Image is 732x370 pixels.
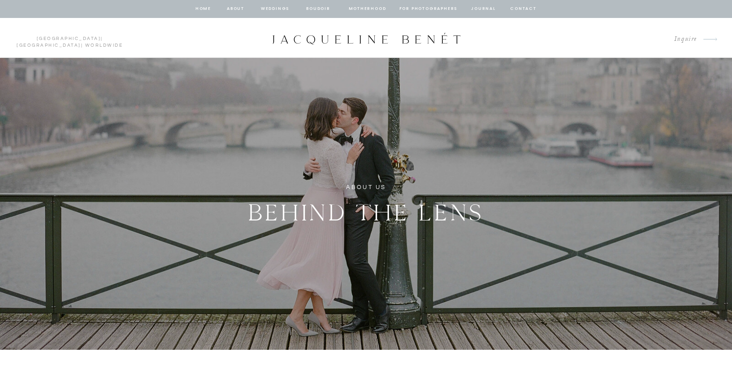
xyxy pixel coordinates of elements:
a: [GEOGRAPHIC_DATA] [17,43,81,48]
a: BOUDOIR [306,5,331,13]
a: [GEOGRAPHIC_DATA] [37,36,101,41]
a: for photographers [399,5,458,13]
a: Motherhood [349,5,386,13]
a: about [226,5,245,13]
a: Weddings [260,5,290,13]
a: contact [509,5,538,13]
a: journal [470,5,498,13]
p: | | Worldwide [13,35,127,41]
h1: ABOUT US [293,182,439,193]
h2: BEHIND THE LENS [237,194,495,226]
a: Inquire [667,33,697,45]
a: home [195,5,212,13]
